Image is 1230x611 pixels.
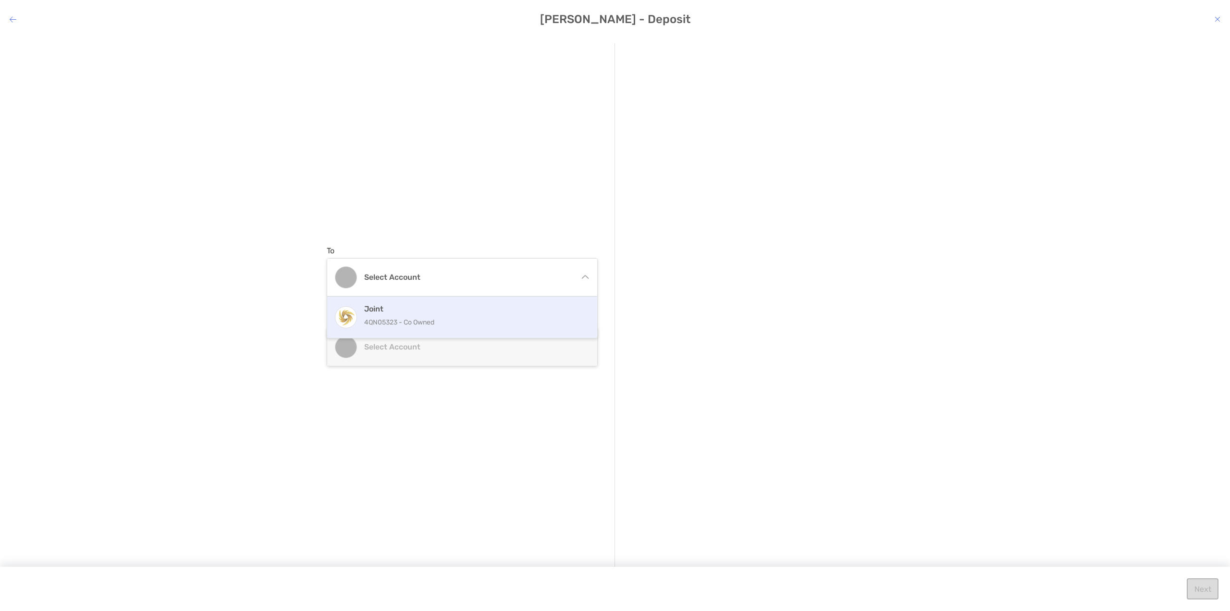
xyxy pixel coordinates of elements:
h4: Select account [364,342,572,351]
label: To [327,246,334,255]
h4: Joint [364,304,581,313]
img: Joint [335,307,357,327]
p: 4QN05323 - Co Owned [364,316,581,328]
h4: Select account [364,273,572,282]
